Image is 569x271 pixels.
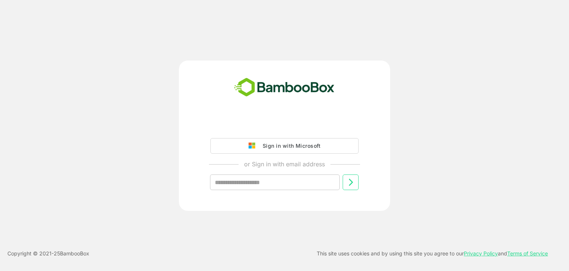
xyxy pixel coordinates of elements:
[249,143,259,149] img: google
[507,250,548,257] a: Terms of Service
[259,141,320,151] div: Sign in with Microsoft
[464,250,498,257] a: Privacy Policy
[210,138,359,154] button: Sign in with Microsoft
[317,249,548,258] p: This site uses cookies and by using this site you agree to our and
[244,160,325,169] p: or Sign in with email address
[230,75,339,100] img: bamboobox
[7,249,89,258] p: Copyright © 2021- 25 BambooBox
